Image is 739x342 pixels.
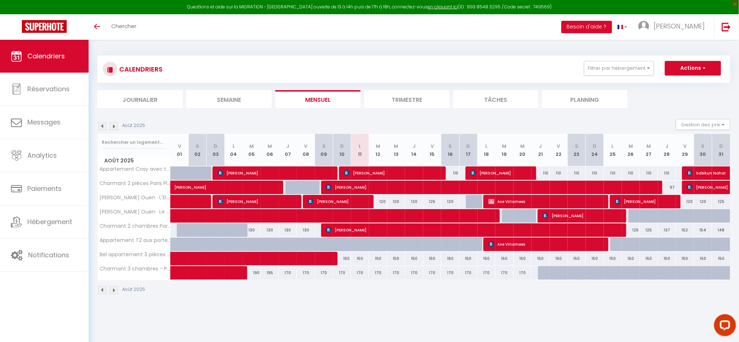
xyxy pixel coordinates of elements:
[495,252,514,265] div: 150
[99,238,172,243] span: Appartement T2 aux portes de [GEOGRAPHIC_DATA] privatif
[369,266,387,280] div: 170
[568,166,586,180] div: 110
[405,134,423,166] th: 14
[27,51,65,61] span: Calendriers
[117,61,163,77] h3: CALENDRIERS
[459,134,478,166] th: 17
[495,266,514,280] div: 170
[694,223,712,237] div: 154
[478,252,496,265] div: 150
[441,166,459,180] div: 110
[676,223,694,237] div: 152
[188,134,207,166] th: 02
[514,252,532,265] div: 150
[586,252,604,265] div: 150
[441,195,459,208] div: 120
[542,209,622,223] span: [PERSON_NAME]
[489,237,604,251] span: Ave Viitamees
[369,252,387,265] div: 150
[27,118,61,127] span: Messages
[186,90,272,108] li: Semaine
[694,134,712,166] th: 30
[405,195,423,208] div: 120
[333,252,351,265] div: 150
[27,217,72,226] span: Hébergement
[629,143,633,150] abbr: M
[171,134,189,166] th: 01
[470,166,531,180] span: [PERSON_NAME]
[261,266,279,280] div: 195
[351,266,369,280] div: 170
[441,266,459,280] div: 170
[514,134,532,166] th: 20
[561,21,612,33] button: Besoin d'aide ?
[22,20,67,33] img: Super Booking
[514,266,532,280] div: 170
[364,90,450,108] li: Trimestre
[604,252,622,265] div: 150
[99,266,172,272] span: Charmant 3 chambres - Paris expo [GEOGRAPHIC_DATA]
[286,143,289,150] abbr: J
[719,143,723,150] abbr: D
[315,266,333,280] div: 170
[122,122,145,129] p: Août 2025
[676,134,694,166] th: 29
[297,223,315,237] div: 130
[27,84,70,93] span: Réservations
[658,223,676,237] div: 137
[351,252,369,265] div: 150
[489,195,604,208] span: Ave Viitamees
[665,61,721,76] button: Actions
[261,134,279,166] th: 06
[196,143,199,150] abbr: S
[279,223,297,237] div: 130
[99,195,172,200] span: [PERSON_NAME] Ouen · L'Elégante Oasis - grand T2 aux portes de [GEOGRAPHIC_DATA]
[615,195,676,208] span: [PERSON_NAME]
[593,143,596,150] abbr: D
[387,195,405,208] div: 120
[495,134,514,166] th: 19
[550,252,568,265] div: 150
[568,252,586,265] div: 150
[575,143,578,150] abbr: S
[315,134,333,166] th: 09
[178,143,181,150] abbr: V
[654,22,705,31] span: [PERSON_NAME]
[658,166,676,180] div: 110
[622,223,640,237] div: 125
[171,181,189,195] a: [PERSON_NAME]
[550,166,568,180] div: 110
[638,21,649,32] img: ...
[322,143,326,150] abbr: S
[568,134,586,166] th: 23
[604,134,622,166] th: 25
[604,166,622,180] div: 110
[99,181,172,186] span: Charmant 2 pièces Paris Pleyel- [GEOGRAPHIC_DATA]
[622,166,640,180] div: 110
[712,134,730,166] th: 31
[520,143,525,150] abbr: M
[478,266,496,280] div: 170
[676,252,694,265] div: 150
[441,134,459,166] th: 16
[122,286,145,293] p: Août 2025
[640,252,658,265] div: 150
[99,209,172,215] span: [PERSON_NAME] Ouen · Le Wooden Oasis - spacieux T2 aux portes de [GEOGRAPHIC_DATA]
[326,180,660,194] span: [PERSON_NAME]
[647,143,651,150] abbr: M
[279,266,297,280] div: 170
[423,134,442,166] th: 15
[261,223,279,237] div: 130
[98,155,170,166] span: Août 2025
[676,195,694,208] div: 120
[423,266,442,280] div: 170
[218,195,297,208] span: [PERSON_NAME]
[622,134,640,166] th: 26
[304,143,307,150] abbr: V
[359,143,361,150] abbr: L
[351,134,369,166] th: 11
[658,134,676,166] th: 28
[658,252,676,265] div: 150
[712,195,730,208] div: 125
[106,14,142,40] a: Chercher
